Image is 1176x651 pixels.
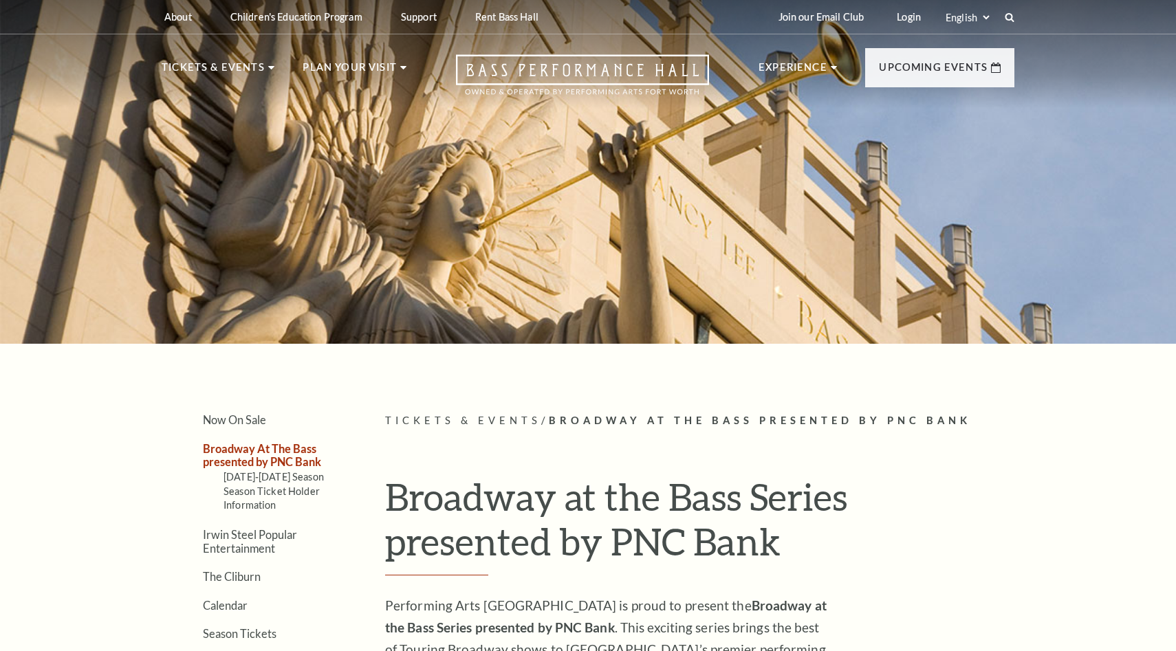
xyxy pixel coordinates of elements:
a: The Cliburn [203,570,261,583]
p: Upcoming Events [879,59,988,84]
strong: Broadway at the Bass Series presented by PNC Bank [385,597,827,635]
p: Rent Bass Hall [475,11,538,23]
p: Tickets & Events [162,59,265,84]
p: About [164,11,192,23]
p: / [385,412,1014,430]
p: Experience [759,59,827,84]
span: Broadway At The Bass presented by PNC Bank [549,415,971,426]
a: Season Ticket Holder Information [224,485,320,511]
span: Tickets & Events [385,415,541,426]
a: [DATE]-[DATE] Season [224,471,324,483]
select: Select: [943,11,992,24]
p: Children's Education Program [230,11,362,23]
p: Plan Your Visit [303,59,397,84]
h1: Broadway at the Bass Series presented by PNC Bank [385,474,1014,575]
a: Calendar [203,599,248,612]
a: Season Tickets [203,627,276,640]
a: Now On Sale [203,413,266,426]
a: Broadway At The Bass presented by PNC Bank [203,442,321,468]
a: Irwin Steel Popular Entertainment [203,528,297,554]
p: Support [401,11,437,23]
